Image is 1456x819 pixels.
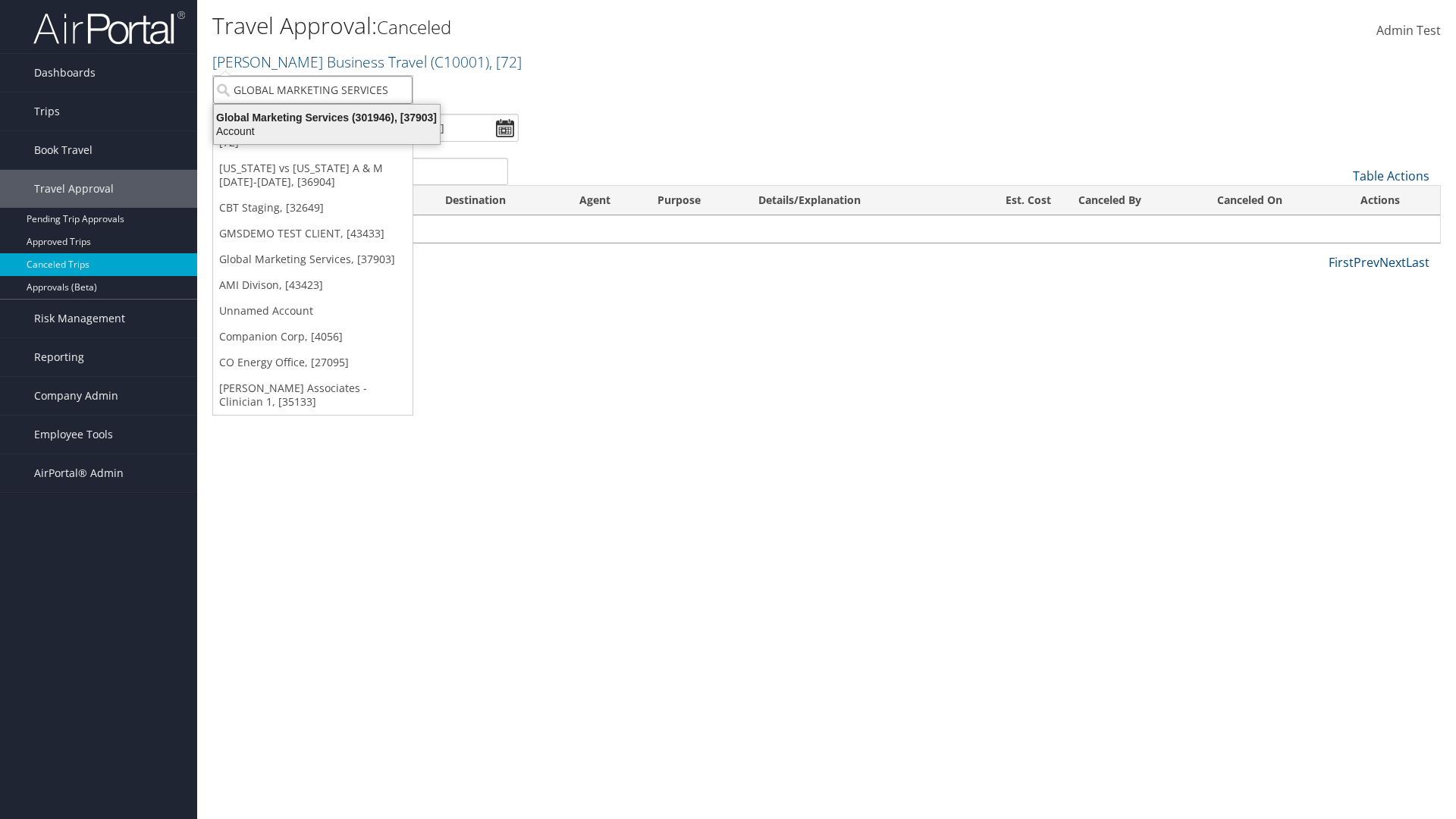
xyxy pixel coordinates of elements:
small: Canceled [377,14,451,39]
th: Agent [566,186,644,215]
span: Employee Tools [34,416,113,453]
th: Details/Explanation [745,186,959,215]
th: Destination: activate to sort column ascending [431,186,566,215]
a: Table Actions [1353,168,1429,184]
th: Canceled By: activate to sort column ascending [1065,186,1203,215]
a: [PERSON_NAME] Associates - Clinician 1, [35133] [213,375,413,415]
div: Global Marketing Services (301946), [37903] [205,111,449,124]
a: Admin Test [1376,8,1441,55]
a: CO Energy Office, [27095] [213,350,413,375]
a: Global Marketing Services, [37903] [213,246,413,272]
th: Purpose [644,186,745,215]
a: Last [1406,254,1429,271]
span: Admin Test [1376,22,1441,39]
p: Filter: [212,80,1031,99]
span: , [ 72 ] [489,52,522,72]
span: Reporting [34,338,84,376]
th: Canceled On: activate to sort column ascending [1203,186,1346,215]
a: GMSDEMO TEST CLIENT, [43433] [213,221,413,246]
span: Travel Approval [34,170,114,208]
input: Search Accounts [213,76,413,104]
span: Book Travel [34,131,93,169]
div: Account [205,124,449,138]
span: Dashboards [34,54,96,92]
th: Est. Cost: activate to sort column ascending [960,186,1065,215]
img: airportal-logo.png [33,10,185,45]
a: AMI Divison, [43423] [213,272,413,298]
span: Company Admin [34,377,118,415]
a: [PERSON_NAME] Business Travel [212,52,522,72]
a: First [1329,254,1354,271]
a: Unnamed Account [213,298,413,324]
td: No data available in table [213,215,1440,243]
a: CBT Staging, [32649] [213,195,413,221]
span: Risk Management [34,300,125,337]
a: Prev [1354,254,1379,271]
h1: Travel Approval: [212,10,1031,42]
a: [US_STATE] vs [US_STATE] A & M [DATE]-[DATE], [36904] [213,155,413,195]
span: ( C10001 ) [431,52,489,72]
span: AirPortal® Admin [34,454,124,492]
span: Trips [34,93,60,130]
a: Next [1379,254,1406,271]
th: Actions [1347,186,1440,215]
a: Companion Corp, [4056] [213,324,413,350]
